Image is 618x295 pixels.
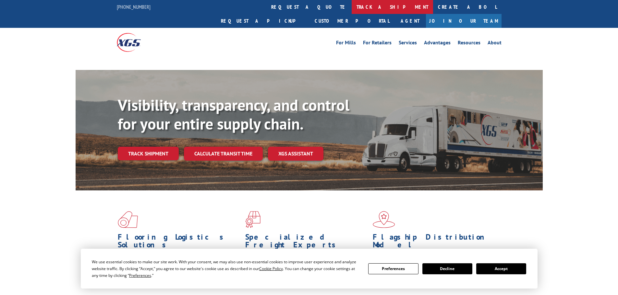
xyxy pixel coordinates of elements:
[373,233,495,252] h1: Flagship Distribution Model
[184,147,263,161] a: Calculate transit time
[399,40,417,47] a: Services
[426,14,502,28] a: Join Our Team
[458,40,480,47] a: Resources
[310,14,394,28] a: Customer Portal
[118,233,240,252] h1: Flooring Logistics Solutions
[476,263,526,274] button: Accept
[81,249,538,289] div: Cookie Consent Prompt
[118,147,179,160] a: Track shipment
[422,263,472,274] button: Decline
[336,40,356,47] a: For Mills
[373,211,395,228] img: xgs-icon-flagship-distribution-model-red
[245,233,368,252] h1: Specialized Freight Experts
[118,95,349,134] b: Visibility, transparency, and control for your entire supply chain.
[268,147,323,161] a: XGS ASSISTANT
[488,40,502,47] a: About
[245,211,261,228] img: xgs-icon-focused-on-flooring-red
[92,258,360,279] div: We use essential cookies to make our site work. With your consent, we may also use non-essential ...
[118,211,138,228] img: xgs-icon-total-supply-chain-intelligence-red
[129,273,151,278] span: Preferences
[259,266,283,271] span: Cookie Policy
[368,263,418,274] button: Preferences
[216,14,310,28] a: Request a pickup
[424,40,451,47] a: Advantages
[394,14,426,28] a: Agent
[117,4,151,10] a: [PHONE_NUMBER]
[363,40,392,47] a: For Retailers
